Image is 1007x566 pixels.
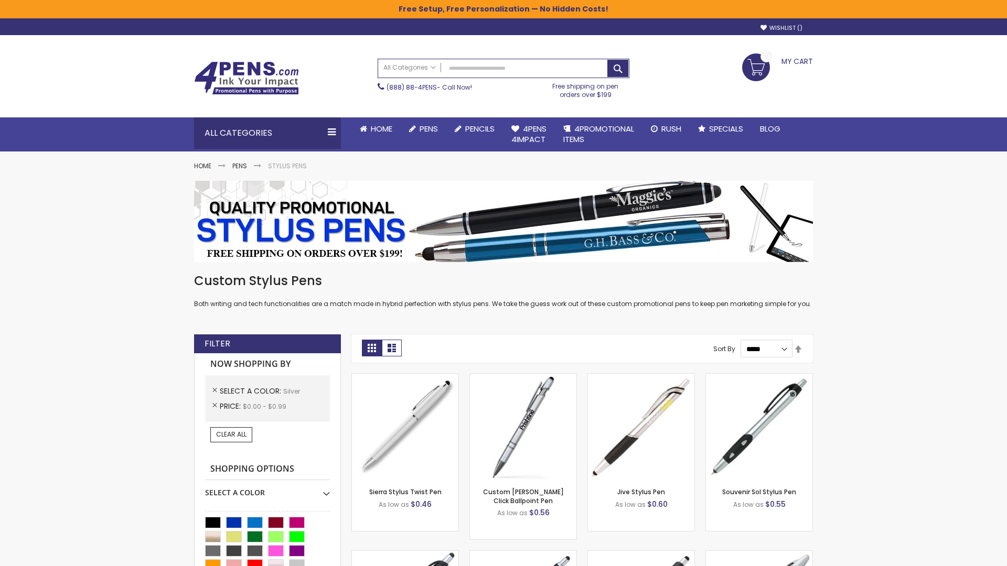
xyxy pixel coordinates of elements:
[706,373,812,382] a: Souvenir Sol Stylus Pen-Silver
[387,83,472,92] span: - Call Now!
[220,401,243,411] span: Price
[503,117,555,151] a: 4Pens4impact
[760,24,802,32] a: Wishlist
[722,487,796,496] a: Souvenir Sol Stylus Pen
[529,507,550,518] span: $0.56
[194,181,813,262] img: Stylus Pens
[220,386,283,396] span: Select A Color
[205,338,230,350] strong: Filter
[194,273,813,289] h1: Custom Stylus Pens
[194,117,341,149] div: All Categories
[706,550,812,559] a: Twist Highlighter-Pen Stylus Combo-Silver
[588,373,694,382] a: Jive Stylus Pen-Silver
[362,340,382,356] strong: Grid
[351,117,401,140] a: Home
[752,117,789,140] a: Blog
[706,374,812,480] img: Souvenir Sol Stylus Pen-Silver
[483,487,564,505] a: Custom [PERSON_NAME] Click Ballpoint Pen
[555,117,642,151] a: 4PROMOTIONALITEMS
[379,500,409,509] span: As low as
[205,353,330,375] strong: Now Shopping by
[420,123,438,134] span: Pens
[352,550,458,559] a: React Stylus Grip Pen-Silver
[369,487,442,496] a: Sierra Stylus Twist Pen
[383,63,436,72] span: All Categories
[378,59,441,77] a: All Categories
[210,427,252,442] a: Clear All
[352,374,458,480] img: Stypen-35-Silver
[588,374,694,480] img: Jive Stylus Pen-Silver
[470,374,576,480] img: Custom Alex II Click Ballpoint Pen-Silver
[268,161,307,170] strong: Stylus Pens
[713,344,735,353] label: Sort By
[283,387,300,396] span: Silver
[617,487,665,496] a: Jive Stylus Pen
[511,123,547,145] span: 4Pens 4impact
[661,123,681,134] span: Rush
[563,123,634,145] span: 4PROMOTIONAL ITEMS
[446,117,503,140] a: Pencils
[647,499,668,509] span: $0.60
[387,83,437,92] a: (888) 88-4PENS
[470,373,576,382] a: Custom Alex II Click Ballpoint Pen-Silver
[194,61,299,95] img: 4Pens Custom Pens and Promotional Products
[588,550,694,559] a: Souvenir® Emblem Stylus Pen-Silver
[642,117,690,140] a: Rush
[411,499,432,509] span: $0.46
[371,123,392,134] span: Home
[205,458,330,481] strong: Shopping Options
[470,550,576,559] a: Epiphany Stylus Pens-Silver
[760,123,780,134] span: Blog
[690,117,752,140] a: Specials
[465,123,495,134] span: Pencils
[615,500,646,509] span: As low as
[194,161,211,170] a: Home
[205,480,330,498] div: Select A Color
[243,402,286,411] span: $0.00 - $0.99
[709,123,743,134] span: Specials
[232,161,247,170] a: Pens
[216,430,247,439] span: Clear All
[765,499,786,509] span: $0.55
[194,273,813,309] div: Both writing and tech functionalities are a match made in hybrid perfection with stylus pens. We ...
[352,373,458,382] a: Stypen-35-Silver
[733,500,764,509] span: As low as
[542,78,630,99] div: Free shipping on pen orders over $199
[497,508,528,517] span: As low as
[401,117,446,140] a: Pens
